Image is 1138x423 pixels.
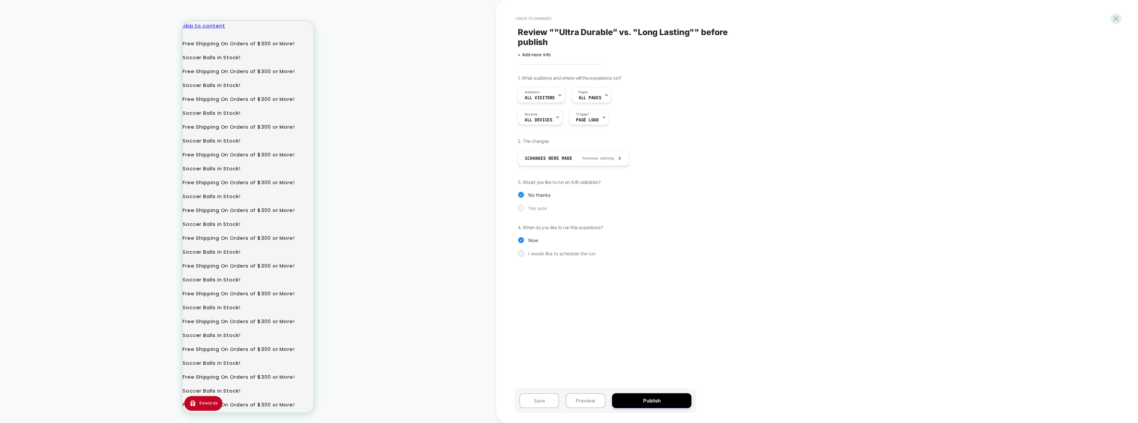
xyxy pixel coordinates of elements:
[612,393,691,408] button: Publish
[576,156,614,160] span: Continue editing
[518,138,549,144] span: 2. The changes
[576,118,598,122] span: Page Load
[518,75,621,81] span: 1. What audience and where will the experience run?
[519,393,559,408] button: Save
[579,90,588,95] span: Pages
[525,118,552,122] span: ALL DEVICES
[518,225,603,230] span: 4. When do you like to run this experience?
[528,192,550,198] span: No thanks
[528,237,538,243] span: Now
[566,393,605,408] button: Preview
[576,112,589,117] span: Trigger
[511,13,555,24] button: < Back to changes
[525,155,572,161] span: 1 Changes were made
[528,205,547,211] span: Yes sure
[528,251,595,256] span: I would like to schedule the run
[579,96,601,100] span: ALL PAGES
[518,52,551,57] span: + Add more info
[518,27,759,47] span: Review " "Ultra Durable" vs. "Long Lasting" " before publish
[518,179,600,185] span: 3. Would you like to run an A/B validation?
[525,96,555,100] span: All Visitors
[525,112,538,117] span: Devices
[525,90,540,95] span: Audience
